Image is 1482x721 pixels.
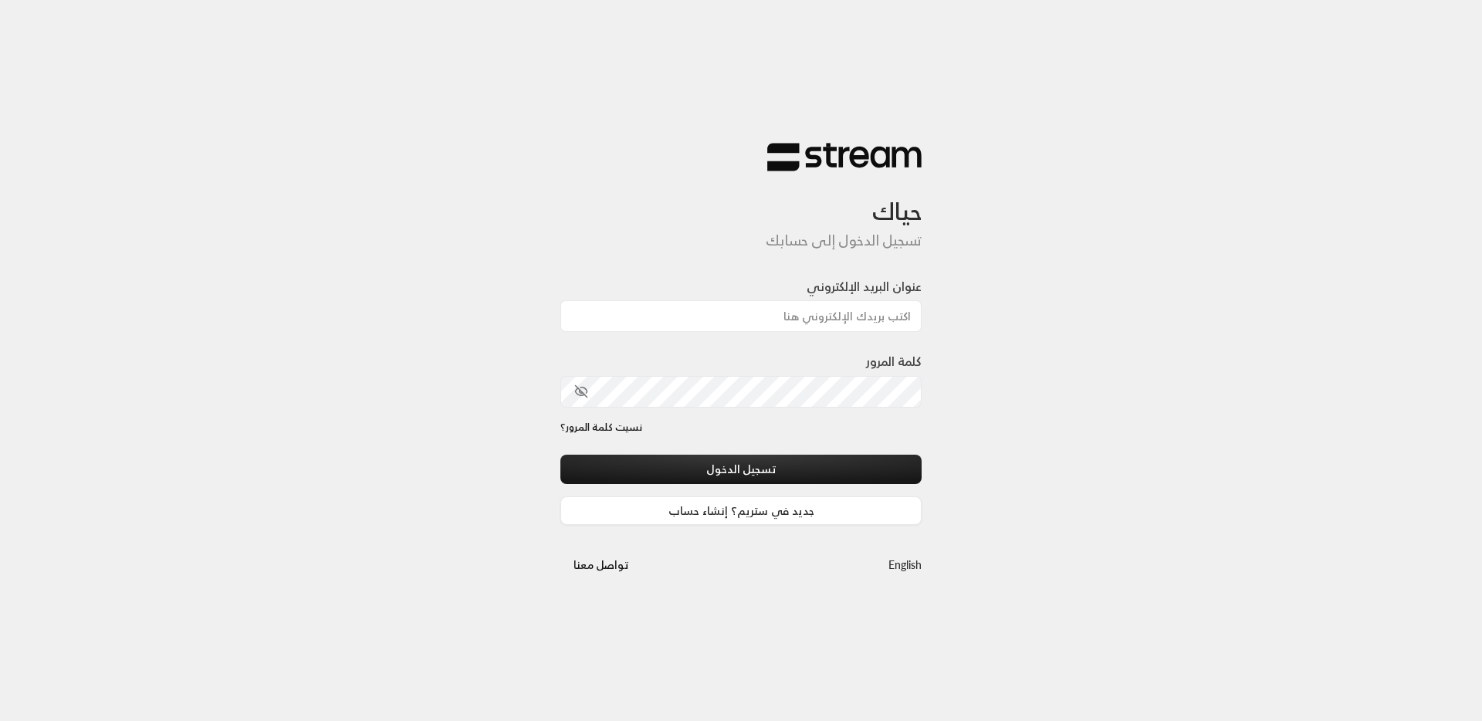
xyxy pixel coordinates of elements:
[560,455,922,483] button: تسجيل الدخول
[560,300,922,332] input: اكتب بريدك الإلكتروني هنا
[560,172,922,225] h3: حياك
[866,352,922,371] label: كلمة المرور
[560,555,641,574] a: تواصل معنا
[568,378,594,405] button: toggle password visibility
[807,277,922,296] label: عنوان البريد الإلكتروني
[560,496,922,525] a: جديد في ستريم؟ إنشاء حساب
[767,142,922,172] img: Stream Logo
[560,232,922,249] h5: تسجيل الدخول إلى حسابك
[560,420,642,435] a: نسيت كلمة المرور؟
[560,550,641,579] button: تواصل معنا
[888,550,922,579] a: English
